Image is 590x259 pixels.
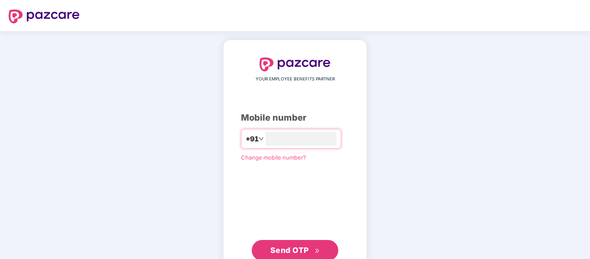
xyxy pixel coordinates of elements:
[241,111,349,125] div: Mobile number
[270,246,309,255] span: Send OTP
[241,154,306,161] a: Change mobile number?
[256,76,335,83] span: YOUR EMPLOYEE BENEFITS PARTNER
[260,58,330,71] img: logo
[9,10,80,23] img: logo
[259,136,264,141] span: down
[246,134,259,144] span: +91
[314,248,320,254] span: double-right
